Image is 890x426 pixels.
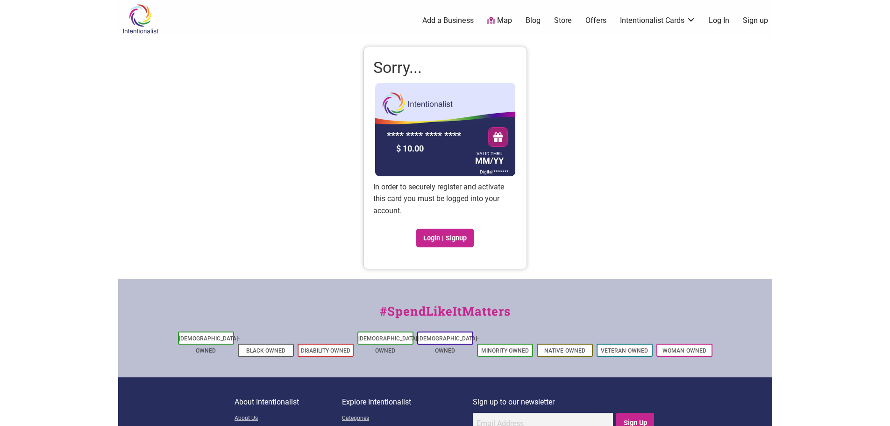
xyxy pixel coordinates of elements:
p: In order to securely register and activate this card you must be logged into your account. [373,181,517,217]
div: #SpendLikeItMatters [118,302,772,330]
a: Log In [709,15,729,26]
div: $ 10.00 [394,141,473,156]
a: Intentionalist Cards [620,15,696,26]
a: About Us [235,413,342,425]
a: Native-Owned [544,347,585,354]
a: Blog [526,15,541,26]
p: About Intentionalist [235,396,342,408]
a: Categories [342,413,473,425]
p: Explore Intentionalist [342,396,473,408]
a: Veteran-Owned [601,347,648,354]
a: [DEMOGRAPHIC_DATA]-Owned [418,335,479,354]
div: VALID THRU [475,153,504,154]
h1: Sorry... [373,57,517,79]
a: Disability-Owned [301,347,350,354]
div: MM/YY [473,152,506,168]
a: [DEMOGRAPHIC_DATA]-Owned [179,335,240,354]
a: Offers [585,15,606,26]
a: Map [487,15,512,26]
a: Sign up [743,15,768,26]
p: Sign up to our newsletter [473,396,655,408]
a: Store [554,15,572,26]
a: [DEMOGRAPHIC_DATA]-Owned [358,335,419,354]
a: Minority-Owned [481,347,529,354]
a: Add a Business [422,15,474,26]
a: Black-Owned [246,347,285,354]
img: Intentionalist [118,4,163,34]
a: Woman-Owned [662,347,706,354]
a: Login | Signup [416,229,474,247]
